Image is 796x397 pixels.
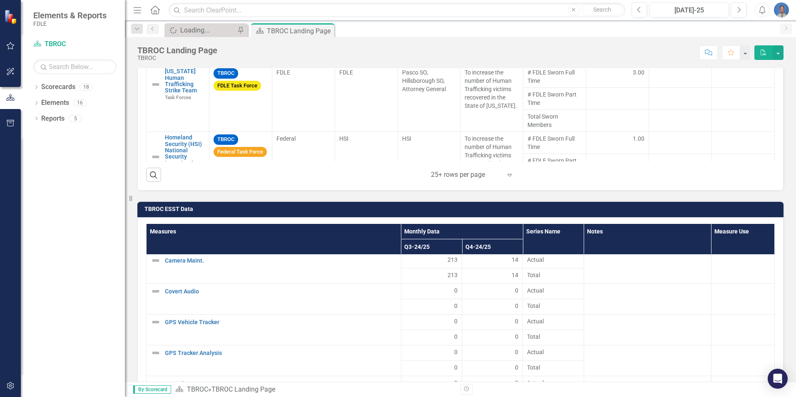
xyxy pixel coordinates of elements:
[454,363,458,372] span: 0
[401,315,462,330] td: Double-Click to Edit
[523,376,584,392] td: Double-Click to Edit
[151,317,161,327] img: Not Defined
[214,81,261,91] span: FDLE Task Force
[133,385,171,394] span: By Scorecard
[165,258,397,264] a: Camera Maint.
[465,135,517,175] span: To increase the number of Human Trafficking victims recovered in the State of [US_STATE].
[593,6,611,13] span: Search
[527,302,579,310] span: Total
[267,26,332,36] div: TBROC Landing Page
[515,379,518,387] span: 0
[462,284,523,299] td: Double-Click to Edit
[165,68,205,94] a: [US_STATE] Human Trafficking Strike Team
[33,20,107,27] small: FDLE
[633,68,644,77] span: 3.00
[151,152,161,162] img: Not Defined
[69,115,82,122] div: 5
[523,315,584,330] td: Double-Click to Edit
[80,84,93,91] div: 18
[515,286,518,295] span: 0
[774,2,789,17] img: Steve Dressler
[401,253,462,268] td: Double-Click to Edit
[147,284,401,315] td: Double-Click to Edit Right Click for Context Menu
[151,256,161,265] img: Not Defined
[402,135,411,142] span: HSI
[527,68,582,85] span: # FDLE Sworn Full Time
[711,315,774,345] td: Double-Click to Edit
[768,369,788,389] div: Open Intercom Messenger
[339,135,348,142] span: HSI
[169,3,625,17] input: Search ClearPoint...
[515,348,518,356] span: 0
[137,55,217,61] div: TBROC
[147,345,401,376] td: Double-Click to Edit Right Click for Context Menu
[527,90,582,107] span: # FDLE Sworn Part Time
[515,317,518,325] span: 0
[144,206,779,212] h3: TBROC ESST Data
[4,9,19,24] img: ClearPoint Strategy
[711,284,774,315] td: Double-Click to Edit
[165,381,397,387] a: A/V Enhance
[165,319,397,325] a: GPS Vehicle Tracker
[584,253,711,284] td: Double-Click to Edit
[41,82,75,92] a: Scorecards
[137,46,217,55] div: TBROC Landing Page
[523,253,584,268] td: Double-Click to Edit
[454,286,458,295] span: 0
[41,98,69,108] a: Elements
[33,10,107,20] span: Elements & Reports
[633,134,644,143] span: 1.00
[527,156,582,173] span: # FDLE Sworn Part Time
[523,284,584,299] td: Double-Click to Edit
[527,332,579,341] span: Total
[214,147,267,157] span: Federal Task Force
[33,60,117,74] input: Search Below...
[582,4,623,16] button: Search
[465,69,517,109] span: To increase the number of Human Trafficking victims recovered in the State of [US_STATE].
[165,350,397,356] a: GPS Tracker Analysis
[401,284,462,299] td: Double-Click to Edit
[454,379,458,387] span: 0
[527,363,579,372] span: Total
[180,25,235,35] div: Loading...
[165,134,205,173] a: Homeland Security (HSI) National Security Investigations (NSI) Group
[41,114,65,124] a: Reports
[584,284,711,315] td: Double-Click to Edit
[151,379,161,389] img: Not Defined
[527,134,582,151] span: # FDLE Sworn Full Time
[401,376,462,392] td: Double-Click to Edit
[527,112,582,129] span: Total Sworn Members
[527,271,579,279] span: Total
[402,69,446,92] span: Pasco SO, Hillsborough SO, Attorney General
[167,25,235,35] a: Loading...
[711,253,774,284] td: Double-Click to Edit
[165,288,397,295] a: Covert Audio
[147,253,401,284] td: Double-Click to Edit Right Click for Context Menu
[515,363,518,372] span: 0
[454,302,458,310] span: 0
[448,271,458,279] span: 213
[515,332,518,341] span: 0
[339,69,353,76] span: FDLE
[584,315,711,345] td: Double-Click to Edit
[454,332,458,341] span: 0
[462,253,523,268] td: Double-Click to Edit
[512,256,518,264] span: 14
[165,94,191,100] span: Task Forces
[527,256,579,264] span: Actual
[462,345,523,361] td: Double-Click to Edit
[211,385,275,393] div: TBROC Landing Page
[584,345,711,376] td: Double-Click to Edit
[462,376,523,392] td: Double-Click to Edit
[523,345,584,361] td: Double-Click to Edit
[527,348,579,356] span: Actual
[649,2,729,17] button: [DATE]-25
[214,134,238,145] span: TBROC
[276,135,296,142] span: Federal
[214,68,238,79] span: TBROC
[276,69,290,76] span: FDLE
[33,40,117,49] a: TBROC
[147,315,401,345] td: Double-Click to Edit Right Click for Context Menu
[448,256,458,264] span: 213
